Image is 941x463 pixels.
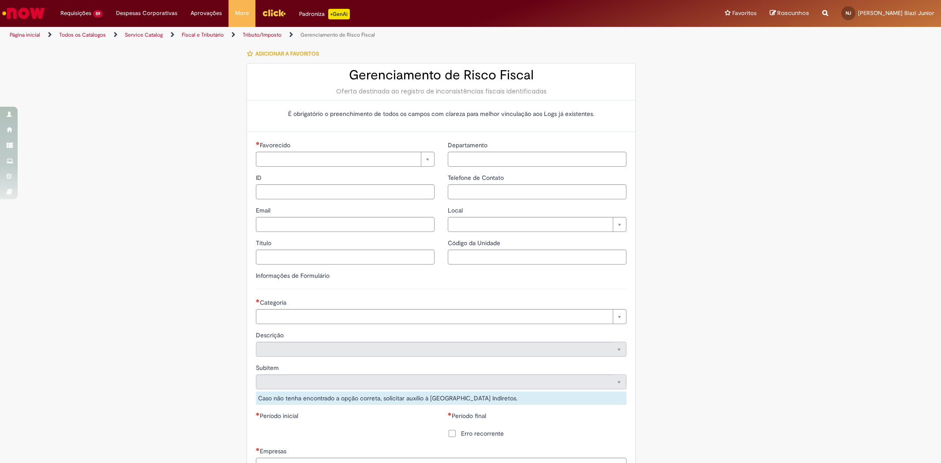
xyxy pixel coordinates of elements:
span: Necessários [448,412,452,416]
span: Necessários - Favorecido [260,141,292,149]
a: Limpar campo Favorecido [256,152,435,167]
a: Página inicial [10,31,40,38]
span: Favoritos [732,9,757,18]
span: Somente leitura - Subitem [256,364,281,372]
span: Aprovações [191,9,222,18]
span: Código da Unidade [448,239,502,247]
a: Gerenciamento de Risco Fiscal [300,31,375,38]
img: click_logo_yellow_360x200.png [262,6,286,19]
a: Limpar campo Categoria [256,309,626,324]
button: Adicionar a Favoritos [247,45,324,63]
a: Service Catalog [125,31,163,38]
span: Despesas Corporativas [116,9,177,18]
span: Necessários [256,412,260,416]
span: NJ [846,10,851,16]
a: Todos os Catálogos [59,31,106,38]
span: Departamento [448,141,489,149]
span: Empresas [260,447,288,455]
input: Título [256,250,435,265]
span: Rascunhos [777,9,809,17]
input: Departamento [448,152,626,167]
span: Telefone de Contato [448,174,506,182]
div: Oferta destinada ao registro de inconsistências fiscais identificadas [256,87,626,96]
input: Email [256,217,435,232]
h2: Gerenciamento de Risco Fiscal [256,68,626,82]
span: Email [256,206,272,214]
span: Período inicial [260,412,300,420]
a: Limpar campo Local [448,217,626,232]
a: Limpar campo Descrição [256,342,626,357]
span: Erro recorrente [461,429,504,438]
input: Telefone de Contato [448,184,626,199]
label: Informações de Formulário [256,272,330,280]
span: Necessários [256,299,260,302]
span: [PERSON_NAME] Biazi Junior [858,9,934,17]
span: Período final [452,412,488,420]
span: Título [256,239,273,247]
span: Somente leitura - Descrição [256,331,285,339]
p: É obrigatório o preenchimento de todos os campos com clareza para melhor vinculação aos Logs já e... [256,109,626,118]
a: Tributo/Imposto [243,31,281,38]
a: Fiscal e Tributário [182,31,224,38]
ul: Trilhas de página [7,27,621,43]
div: Caso não tenha encontrado a opção correta, solicitar auxílio à [GEOGRAPHIC_DATA] Indiretos. [256,392,626,405]
img: ServiceNow [1,4,46,22]
a: Limpar campo Subitem [256,374,626,389]
p: +GenAi [328,9,350,19]
span: More [235,9,249,18]
span: Requisições [60,9,91,18]
span: Adicionar a Favoritos [255,50,319,57]
a: Rascunhos [770,9,809,18]
span: 59 [93,10,103,18]
span: Local [448,206,465,214]
span: Necessários [256,448,260,451]
span: ID [256,174,263,182]
input: Código da Unidade [448,250,626,265]
span: Necessários - Categoria [260,299,288,306]
span: Necessários [256,142,260,145]
div: Padroniza [299,9,350,19]
input: ID [256,184,435,199]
